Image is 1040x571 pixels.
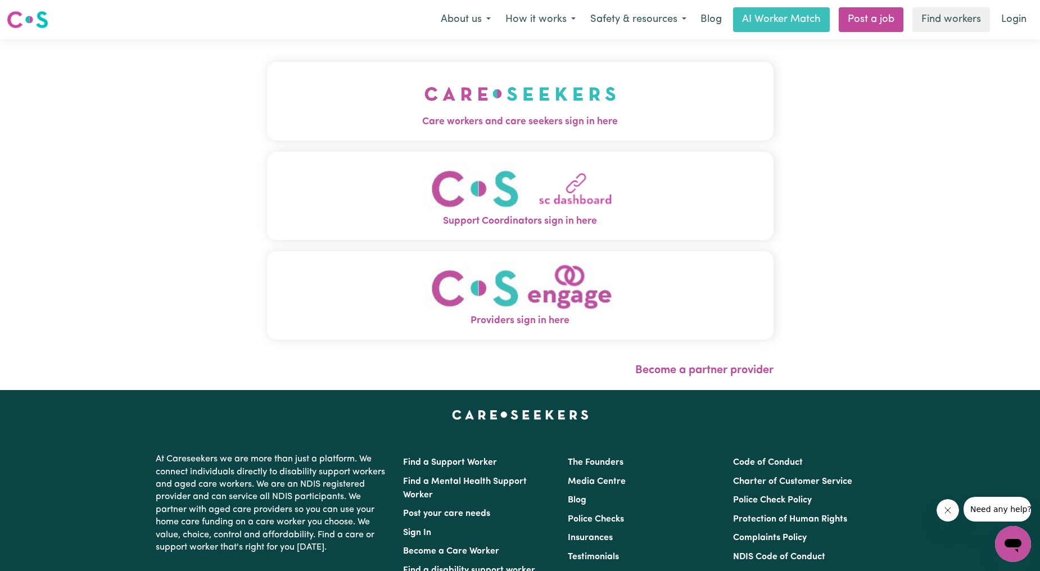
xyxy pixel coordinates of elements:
[733,477,852,486] a: Charter of Customer Service
[912,7,990,32] a: Find workers
[994,7,1033,32] a: Login
[267,314,774,328] span: Providers sign in here
[568,496,586,505] a: Blog
[403,528,431,537] a: Sign In
[635,365,774,376] a: Become a partner provider
[995,526,1031,562] iframe: Button to launch messaging window
[733,496,812,505] a: Police Check Policy
[7,8,68,17] span: Need any help?
[583,8,694,31] button: Safety & resources
[568,458,623,467] a: The Founders
[267,251,774,339] button: Providers sign in here
[568,477,626,486] a: Media Centre
[7,7,48,33] a: Careseekers logo
[267,115,774,129] span: Care workers and care seekers sign in here
[403,458,497,467] a: Find a Support Worker
[733,7,830,32] a: AI Worker Match
[964,497,1031,522] iframe: Message from company
[267,62,774,141] button: Care workers and care seekers sign in here
[7,10,48,30] img: Careseekers logo
[694,7,729,32] a: Blog
[937,499,959,522] iframe: Close message
[568,515,624,524] a: Police Checks
[568,533,613,542] a: Insurances
[839,7,903,32] a: Post a job
[403,547,499,556] a: Become a Care Worker
[568,552,619,561] a: Testimonials
[733,515,847,524] a: Protection of Human Rights
[733,533,807,542] a: Complaints Policy
[267,214,774,229] span: Support Coordinators sign in here
[403,509,490,518] a: Post your care needs
[733,458,803,467] a: Code of Conduct
[433,8,498,31] button: About us
[403,477,527,500] a: Find a Mental Health Support Worker
[452,410,589,419] a: Careseekers home page
[156,448,390,558] p: At Careseekers we are more than just a platform. We connect individuals directly to disability su...
[733,552,825,561] a: NDIS Code of Conduct
[267,152,774,240] button: Support Coordinators sign in here
[498,8,583,31] button: How it works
